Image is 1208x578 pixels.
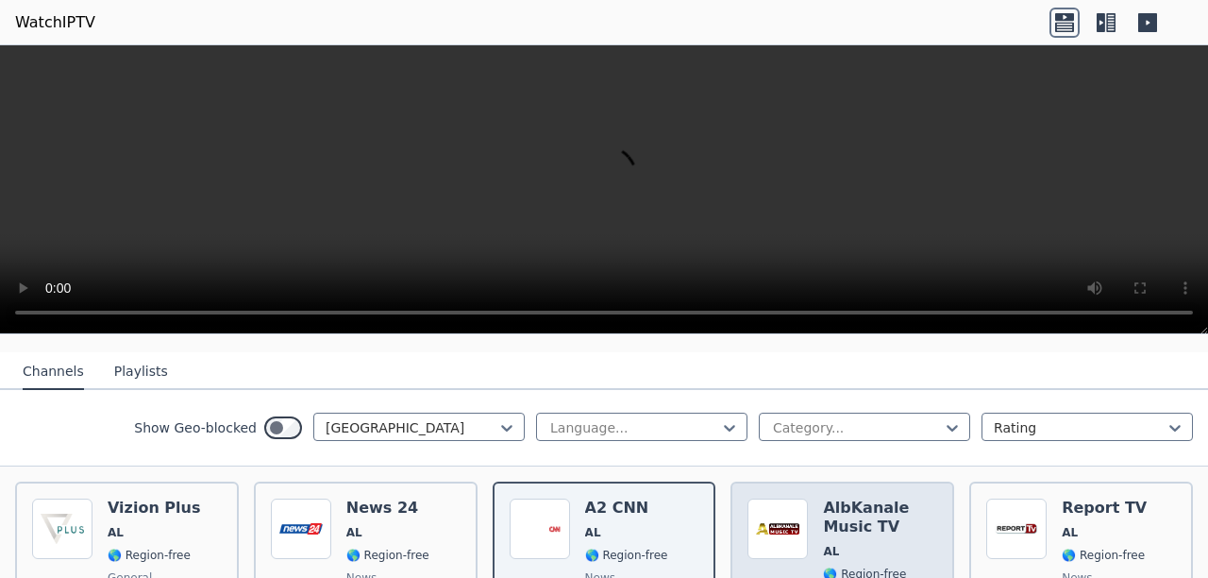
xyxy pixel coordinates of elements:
img: News 24 [271,499,331,559]
span: AL [108,525,124,540]
img: Vizion Plus [32,499,92,559]
h6: News 24 [346,499,429,518]
h6: AlbKanale Music TV [823,499,937,536]
img: Report TV [986,499,1047,559]
h6: A2 CNN [585,499,668,518]
span: 🌎 Region-free [108,548,191,563]
span: 🌎 Region-free [346,548,429,563]
img: A2 CNN [510,499,570,559]
span: AL [346,525,362,540]
button: Channels [23,354,84,390]
span: AL [823,544,839,559]
label: Show Geo-blocked [134,418,257,437]
button: Playlists [114,354,168,390]
span: AL [585,525,601,540]
span: AL [1062,525,1078,540]
span: 🌎 Region-free [1062,548,1145,563]
img: AlbKanale Music TV [747,499,808,559]
a: WatchIPTV [15,11,95,34]
h6: Report TV [1062,499,1147,518]
h6: Vizion Plus [108,499,200,518]
span: 🌎 Region-free [585,548,668,563]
